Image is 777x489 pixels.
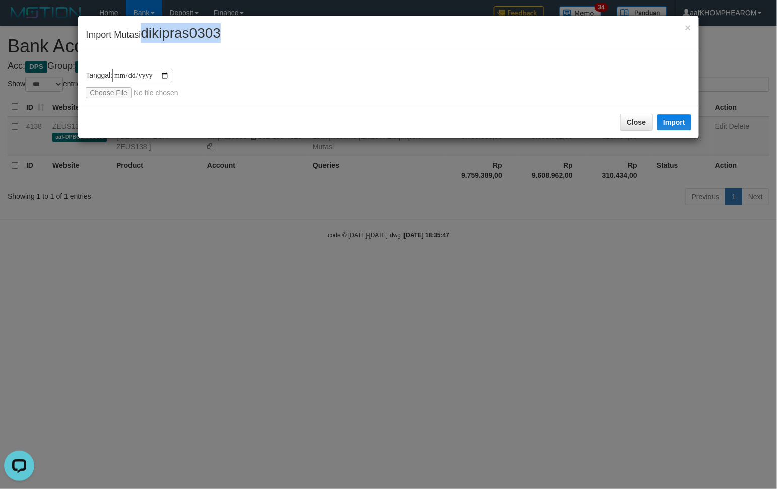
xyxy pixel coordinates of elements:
button: Close [685,22,691,33]
button: Import [657,114,691,130]
span: dikipras0303 [141,25,221,41]
span: × [685,22,691,33]
span: Import Mutasi [86,30,221,40]
div: Tanggal: [86,69,691,98]
button: Close [620,114,653,131]
button: Open LiveChat chat widget [4,4,34,34]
